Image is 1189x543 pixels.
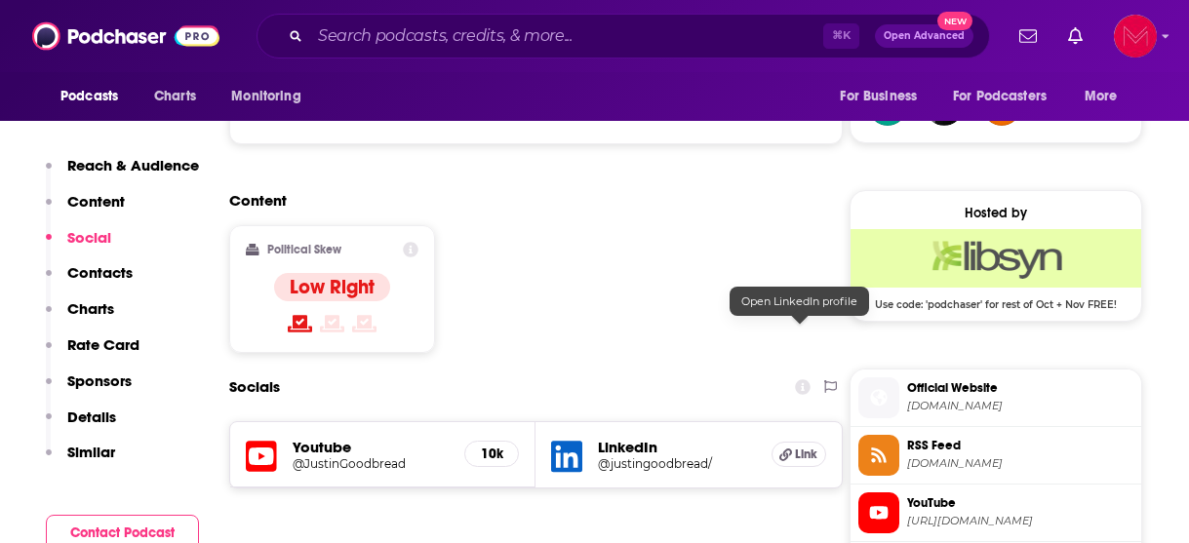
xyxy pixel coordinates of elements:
[218,78,326,115] button: open menu
[772,442,826,467] a: Link
[293,438,449,456] h5: Youtube
[851,229,1141,309] a: Libsyn Deal: Use code: 'podchaser' for rest of Oct + Nov FREE!
[154,83,196,110] span: Charts
[293,456,449,471] a: @JustinGoodbread
[231,83,300,110] span: Monitoring
[290,275,375,299] h4: Low Right
[46,228,111,264] button: Social
[67,335,139,354] p: Rate Card
[1114,15,1157,58] span: Logged in as Pamelamcclure
[46,443,115,479] button: Similar
[67,299,114,318] p: Charts
[858,435,1133,476] a: RSS Feed[DOMAIN_NAME]
[1071,78,1142,115] button: open menu
[907,514,1133,528] span: https://www.youtube.com/@JustinGoodbread
[46,192,125,228] button: Content
[840,83,917,110] span: For Business
[937,12,972,30] span: New
[823,23,859,49] span: ⌘ K
[60,83,118,110] span: Podcasts
[940,78,1075,115] button: open menu
[730,287,869,316] div: Open LinkedIn profile
[907,379,1133,397] span: Official Website
[257,14,990,58] div: Search podcasts, credits, & more...
[851,229,1141,288] img: Libsyn Deal: Use code: 'podchaser' for rest of Oct + Nov FREE!
[67,228,111,247] p: Social
[481,446,502,462] h5: 10k
[858,377,1133,418] a: Official Website[DOMAIN_NAME]
[67,156,199,175] p: Reach & Audience
[953,83,1047,110] span: For Podcasters
[851,288,1141,311] span: Use code: 'podchaser' for rest of Oct + Nov FREE!
[1060,19,1090,53] a: Show notifications dropdown
[875,24,973,48] button: Open AdvancedNew
[46,263,133,299] button: Contacts
[67,192,125,211] p: Content
[47,78,143,115] button: open menu
[1011,19,1045,53] a: Show notifications dropdown
[67,443,115,461] p: Similar
[229,368,280,406] h2: Socials
[907,456,1133,471] span: feeds.libsyn.com
[858,492,1133,533] a: YouTube[URL][DOMAIN_NAME]
[907,399,1133,413] span: justingoodbread.com
[46,407,116,444] button: Details
[229,191,827,210] h2: Content
[826,78,941,115] button: open menu
[67,263,133,282] p: Contacts
[46,371,132,407] button: Sponsors
[598,456,755,471] a: @justingoodbread/
[310,20,823,52] input: Search podcasts, credits, & more...
[884,31,965,41] span: Open Advanced
[907,437,1133,454] span: RSS Feed
[46,156,199,192] button: Reach & Audience
[67,407,116,426] p: Details
[851,205,1141,221] div: Hosted by
[1114,15,1157,58] img: User Profile
[141,78,208,115] a: Charts
[46,335,139,371] button: Rate Card
[907,494,1133,512] span: YouTube
[795,446,817,462] span: Link
[67,371,132,390] p: Sponsors
[598,438,755,456] h5: LinkedIn
[1085,83,1118,110] span: More
[267,243,341,256] h2: Political Skew
[1114,15,1157,58] button: Show profile menu
[46,299,114,335] button: Charts
[32,18,219,55] img: Podchaser - Follow, Share and Rate Podcasts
